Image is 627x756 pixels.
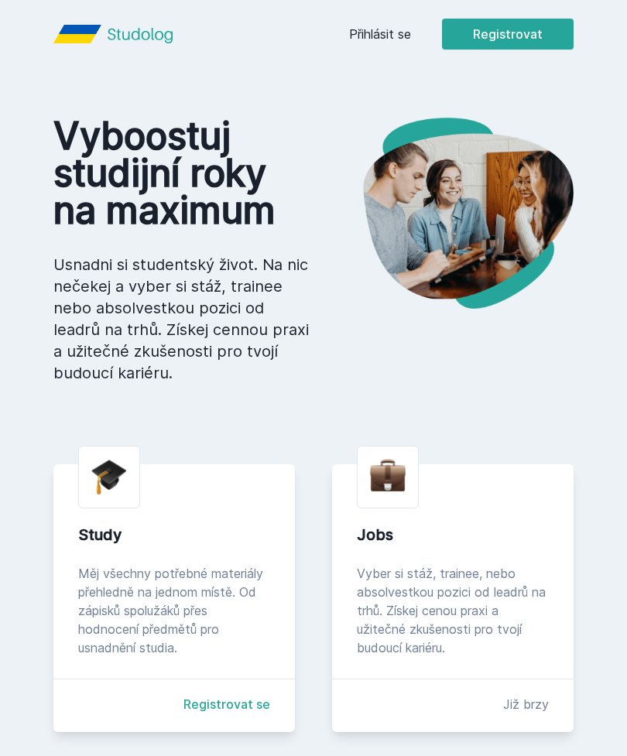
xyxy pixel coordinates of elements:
[503,695,549,713] div: Již brzy
[91,459,127,495] img: graduation-cap.png
[53,118,313,229] h1: Vyboostuj studijní roky na maximum
[357,524,549,546] div: Jobs
[349,25,411,43] a: Přihlásit se
[357,564,549,657] div: Vyber si stáž, trainee, nebo absolvestkou pozici od leadrů na trhů. Získej cenou praxi a užitečné...
[78,524,270,546] div: Study
[53,254,313,384] p: Usnadni si studentský život. Na nic nečekej a vyber si stáž, trainee nebo absolvestkou pozici od ...
[442,19,574,50] button: Registrovat
[313,118,574,309] img: hero.png
[370,456,406,495] img: briefcase.png
[78,564,270,657] div: Měj všechny potřebné materiály přehledně na jednom místě. Od zápisků spolužáků přes hodnocení pře...
[183,695,270,713] a: Registrovat se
